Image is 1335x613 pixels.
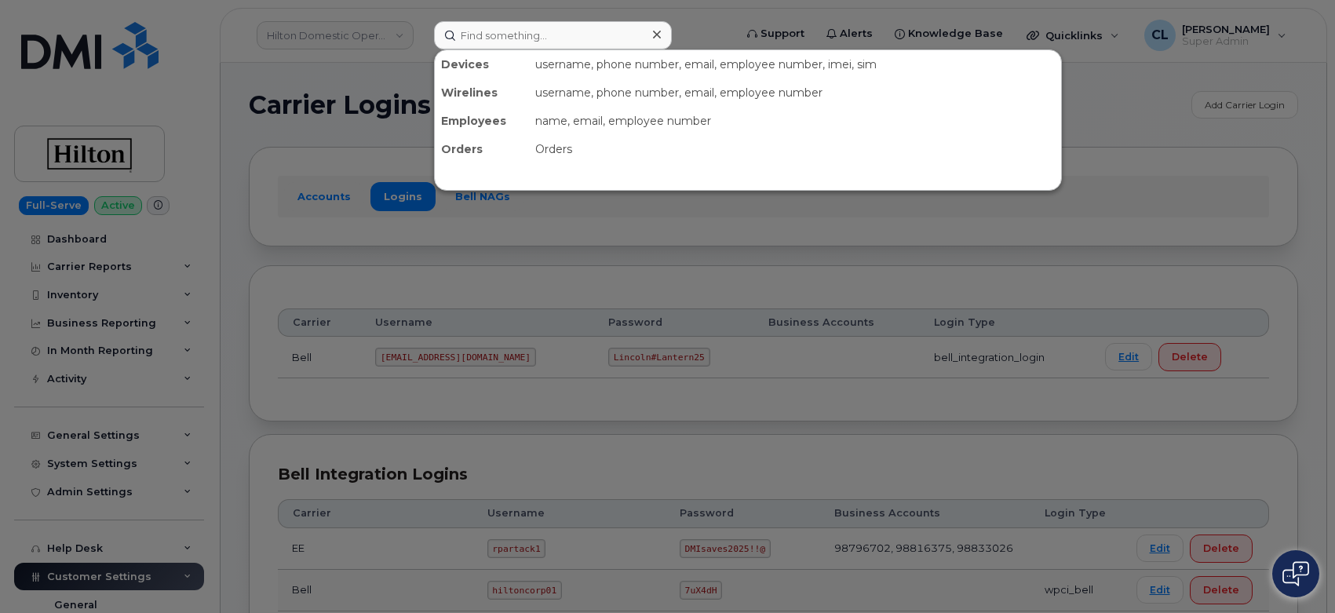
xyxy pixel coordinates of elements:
div: Orders [529,135,1061,163]
div: Orders [435,135,529,163]
div: Wirelines [435,78,529,107]
div: Employees [435,107,529,135]
div: Devices [435,50,529,78]
div: username, phone number, email, employee number [529,78,1061,107]
img: Open chat [1282,561,1309,586]
div: name, email, employee number [529,107,1061,135]
div: username, phone number, email, employee number, imei, sim [529,50,1061,78]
